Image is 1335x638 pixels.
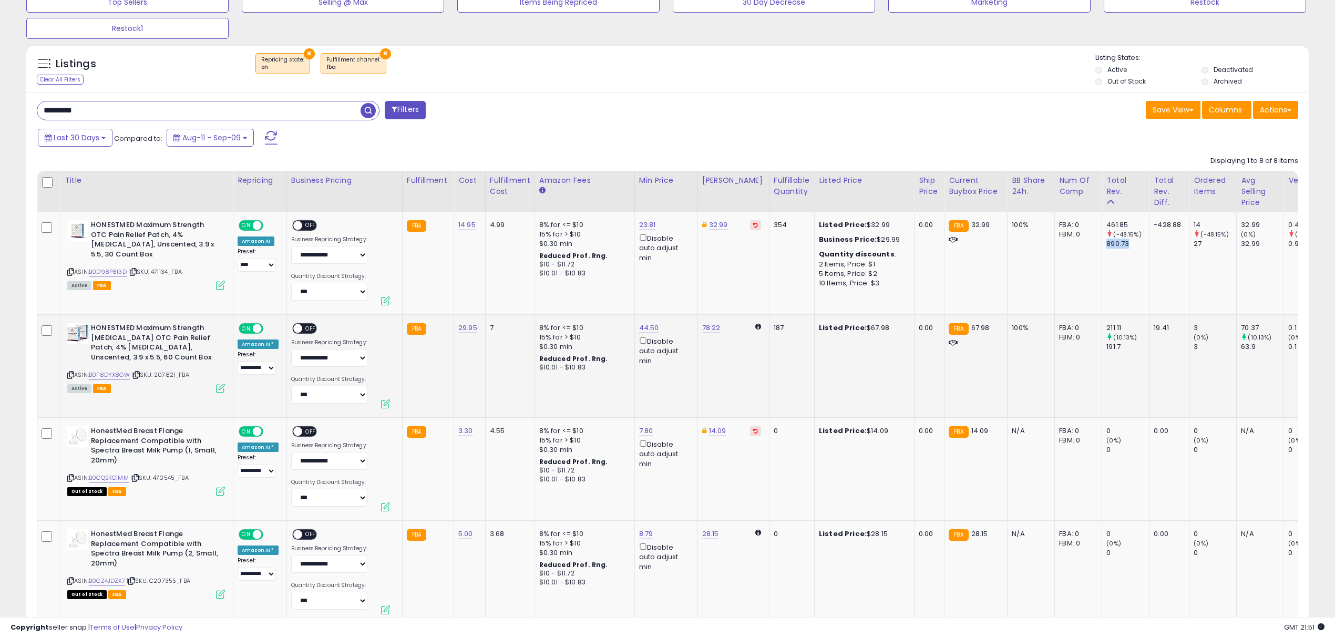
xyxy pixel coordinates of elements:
div: Disable auto adjust min [639,438,690,469]
div: 890.73 [1106,239,1149,249]
span: | SKU: 471134_FBA [128,267,182,276]
span: OFF [302,530,319,539]
div: : [819,250,906,259]
div: FBM: 0 [1059,230,1094,239]
label: Active [1107,65,1127,74]
div: $67.98 [819,323,906,333]
span: OFF [262,530,279,539]
div: Cost [458,175,481,186]
small: FBA [407,323,426,335]
div: 0 [774,426,806,436]
div: 19.41 [1154,323,1181,333]
div: 0.00 [1154,426,1181,436]
a: 14.09 [709,426,726,436]
div: fba [326,64,381,71]
button: × [380,48,391,59]
span: Aug-11 - Sep-09 [182,132,241,143]
div: FBA: 0 [1059,220,1094,230]
div: 2 Items, Price: $1 [819,260,906,269]
div: N/A [1012,426,1046,436]
div: 14 [1194,220,1236,230]
div: 3 [1194,342,1236,352]
div: Amazon AI * [238,443,279,452]
span: All listings that are currently out of stock and unavailable for purchase on Amazon [67,590,107,599]
b: Listed Price: [819,220,867,230]
label: Quantity Discount Strategy: [291,479,367,486]
div: 191.7 [1106,342,1149,352]
small: (0%) [1106,539,1121,548]
small: (0%) [1194,333,1208,342]
a: 32.99 [709,220,728,230]
div: Ship Price [919,175,940,197]
div: Fulfillment Cost [490,175,530,197]
a: Privacy Policy [136,622,182,632]
div: Amazon AI * [238,546,279,555]
a: 7.80 [639,426,653,436]
span: ON [240,221,253,230]
div: $0.30 min [539,342,627,352]
small: FBA [949,529,968,541]
div: N/A [1241,529,1276,539]
span: Last 30 Days [54,132,99,143]
div: 0.1 [1288,323,1331,333]
div: 0 [1194,529,1236,539]
label: Out of Stock [1107,77,1146,86]
div: [PERSON_NAME] [702,175,765,186]
div: 0.00 [919,220,936,230]
div: 0 [1288,548,1331,558]
div: 0.1 [1288,342,1331,352]
div: Velocity [1288,175,1327,186]
div: 70.37 [1241,323,1283,333]
button: Columns [1202,101,1251,119]
div: 187 [774,323,806,333]
div: Disable auto adjust min [639,232,690,263]
button: Last 30 Days [38,129,112,147]
div: 8% for <= $10 [539,220,627,230]
div: 0 [1194,426,1236,436]
span: FBA [108,487,126,496]
button: Save View [1146,101,1200,119]
b: Listed Price: [819,323,867,333]
div: BB Share 24h. [1012,175,1050,197]
div: Preset: [238,351,279,375]
label: Business Repricing Strategy: [291,545,367,552]
a: 78.22 [702,323,721,333]
div: 10 Items, Price: $3 [819,279,906,288]
a: 3.30 [458,426,473,436]
span: OFF [262,221,279,230]
span: OFF [262,427,279,436]
div: 0 [1106,426,1149,436]
div: 354 [774,220,806,230]
div: 27 [1194,239,1236,249]
small: FBA [407,529,426,541]
div: 0 [1106,548,1149,558]
div: ASIN: [67,529,225,598]
div: FBM: 0 [1059,436,1094,445]
a: B0F8DYX8GW [89,371,130,379]
div: -428.88 [1154,220,1181,230]
div: Avg Selling Price [1241,175,1279,208]
small: (0%) [1106,436,1121,445]
span: Compared to: [114,133,162,143]
img: 313UWcHVAHL._SL40_.jpg [67,426,88,447]
div: 3.68 [490,529,527,539]
div: 15% for > $10 [539,436,627,445]
span: ON [240,427,253,436]
b: Listed Price: [819,426,867,436]
div: Preset: [238,248,279,272]
strong: Copyright [11,622,49,632]
small: (0%) [1241,230,1256,239]
small: (0%) [1194,539,1208,548]
div: 0.00 [919,426,936,436]
div: Preset: [238,557,279,581]
span: 14.09 [971,426,989,436]
div: Amazon AI [238,236,274,246]
a: 8.79 [639,529,653,539]
div: 0 [1194,445,1236,455]
div: 15% for > $10 [539,333,627,342]
b: HonestMed Breast Flange Replacement Compatible with Spectra Breast Milk Pump (2, Small, 20mm) [91,529,219,571]
label: Business Repricing Strategy: [291,339,367,346]
span: OFF [302,427,319,436]
div: N/A [1012,529,1046,539]
div: FBM: 0 [1059,539,1094,548]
